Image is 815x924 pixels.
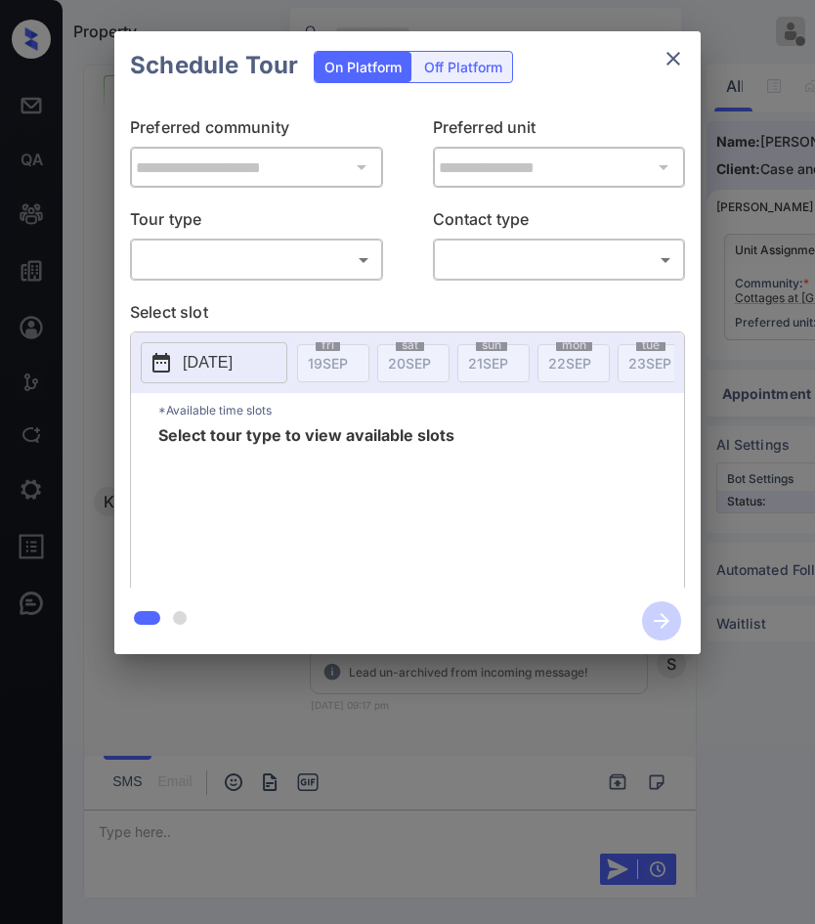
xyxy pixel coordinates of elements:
[433,115,686,147] p: Preferred unit
[141,342,287,383] button: [DATE]
[183,351,233,374] p: [DATE]
[315,52,411,82] div: On Platform
[414,52,512,82] div: Off Platform
[654,39,693,78] button: close
[130,115,383,147] p: Preferred community
[158,427,454,584] span: Select tour type to view available slots
[114,31,314,100] h2: Schedule Tour
[433,207,686,239] p: Contact type
[130,207,383,239] p: Tour type
[158,393,684,427] p: *Available time slots
[130,300,685,331] p: Select slot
